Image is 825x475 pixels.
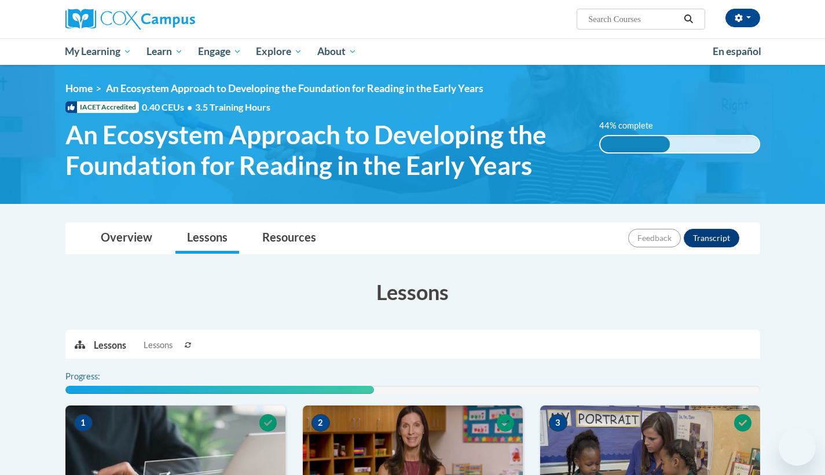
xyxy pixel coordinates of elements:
[725,9,760,27] button: Account Settings
[587,12,680,26] input: Search Courses
[106,82,483,94] span: An Ecosystem Approach to Developing the Foundation for Reading in the Early Years
[146,45,183,59] span: Learn
[58,38,140,65] a: My Learning
[142,101,195,114] span: 0.40 CEUs
[65,277,760,306] h3: Lessons
[65,9,195,30] img: Cox Campus
[139,38,190,65] a: Learn
[65,119,582,181] span: An Ecosystem Approach to Developing the Foundation for Reading in the Early Years
[317,45,357,59] span: About
[195,101,270,112] span: 3.5 Training Hours
[65,9,285,30] a: Cox Campus
[190,38,249,65] a: Engage
[599,119,666,132] label: 44% complete
[600,136,670,152] div: 44% complete
[628,229,681,247] button: Feedback
[89,223,164,254] a: Overview
[684,229,739,247] button: Transcript
[779,429,816,466] iframe: Button to launch messaging window
[549,414,567,432] span: 3
[65,101,139,113] span: IACET Accredited
[251,223,328,254] a: Resources
[48,38,778,65] div: Main menu
[65,45,131,59] span: My Learning
[310,38,364,65] a: About
[175,223,239,254] a: Lessons
[65,82,93,94] a: Home
[680,12,697,26] button: Search
[74,414,93,432] span: 1
[713,45,761,57] span: En español
[311,414,330,432] span: 2
[144,339,173,352] span: Lessons
[65,370,132,383] label: Progress:
[705,39,769,64] a: En español
[187,101,192,112] span: •
[198,45,241,59] span: Engage
[248,38,310,65] a: Explore
[94,339,126,352] p: Lessons
[256,45,302,59] span: Explore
